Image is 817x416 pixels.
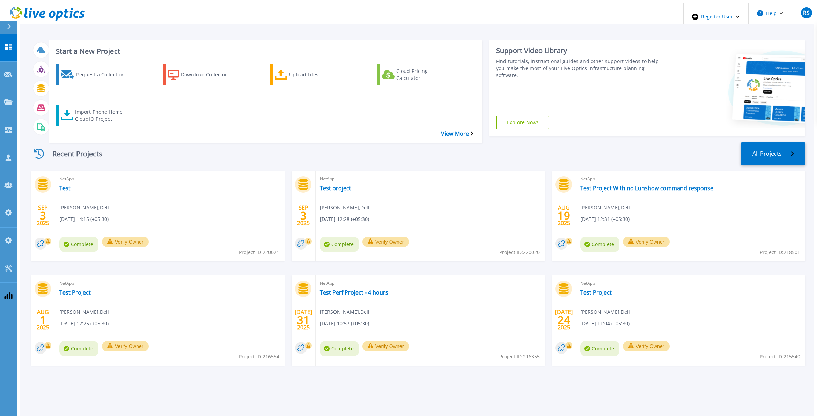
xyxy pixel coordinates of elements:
a: Test project [320,185,351,192]
div: Cloud Pricing Calculator [396,66,452,83]
div: [DATE] 2025 [557,307,571,333]
button: Verify Owner [623,341,670,351]
span: 31 [297,317,310,323]
span: Complete [59,237,98,252]
div: SEP 2025 [36,203,50,228]
a: Test Perf Project - 4 hours [320,289,388,296]
span: NetApp [320,175,541,183]
span: [DATE] 10:57 (+05:30) [320,320,369,327]
span: Complete [320,237,359,252]
span: [DATE] 12:25 (+05:30) [59,320,109,327]
div: AUG 2025 [36,307,50,333]
button: Verify Owner [102,341,149,351]
div: AUG 2025 [557,203,571,228]
a: Upload Files [270,64,354,85]
a: Download Collector [163,64,248,85]
div: Request a Collection [76,66,132,83]
div: Recent Projects [30,145,113,162]
div: Support Video Library [496,46,659,55]
div: Import Phone Home CloudIQ Project [75,107,131,124]
span: [DATE] 12:31 (+05:30) [580,215,630,223]
span: NetApp [59,280,280,287]
span: Project ID: 216355 [499,353,540,361]
span: [PERSON_NAME] , Dell [580,308,630,316]
span: [DATE] 14:15 (+05:30) [59,215,109,223]
button: Verify Owner [362,341,409,351]
a: Request a Collection [56,64,140,85]
a: Test Project With no Lunshow command response [580,185,713,192]
h3: Start a New Project [56,47,473,55]
a: Test Project [580,289,612,296]
span: Project ID: 220020 [499,248,540,256]
span: NetApp [580,280,801,287]
span: Complete [59,341,98,356]
span: [PERSON_NAME] , Dell [59,308,109,316]
span: 24 [558,317,570,323]
button: Verify Owner [362,237,409,247]
span: Complete [320,341,359,356]
span: [PERSON_NAME] , Dell [320,308,369,316]
a: Cloud Pricing Calculator [377,64,462,85]
span: Project ID: 218501 [760,248,800,256]
span: [PERSON_NAME] , Dell [580,204,630,211]
a: Test [59,185,71,192]
div: Upload Files [289,66,345,83]
button: Verify Owner [623,237,670,247]
span: [PERSON_NAME] , Dell [320,204,369,211]
span: Project ID: 216554 [239,353,279,361]
button: Help [749,3,792,24]
span: [DATE] 12:28 (+05:30) [320,215,369,223]
a: All Projects [741,142,805,165]
span: 19 [558,213,570,218]
button: Verify Owner [102,237,149,247]
span: 3 [40,213,46,218]
span: NetApp [580,175,801,183]
span: [PERSON_NAME] , Dell [59,204,109,211]
span: NetApp [59,175,280,183]
span: [DATE] 11:04 (+05:30) [580,320,630,327]
span: Project ID: 215540 [760,353,800,361]
span: Project ID: 220021 [239,248,279,256]
a: View More [441,131,473,137]
div: Download Collector [181,66,237,83]
span: 3 [300,213,307,218]
span: RS [803,10,810,16]
span: NetApp [320,280,541,287]
span: Complete [580,237,619,252]
span: 1 [40,317,46,323]
div: Register User [684,3,748,31]
div: SEP 2025 [297,203,310,228]
div: Find tutorials, instructional guides and other support videos to help you make the most of your L... [496,58,659,79]
a: Explore Now! [496,116,549,129]
span: Complete [580,341,619,356]
a: Test Project [59,289,91,296]
div: [DATE] 2025 [297,307,310,333]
